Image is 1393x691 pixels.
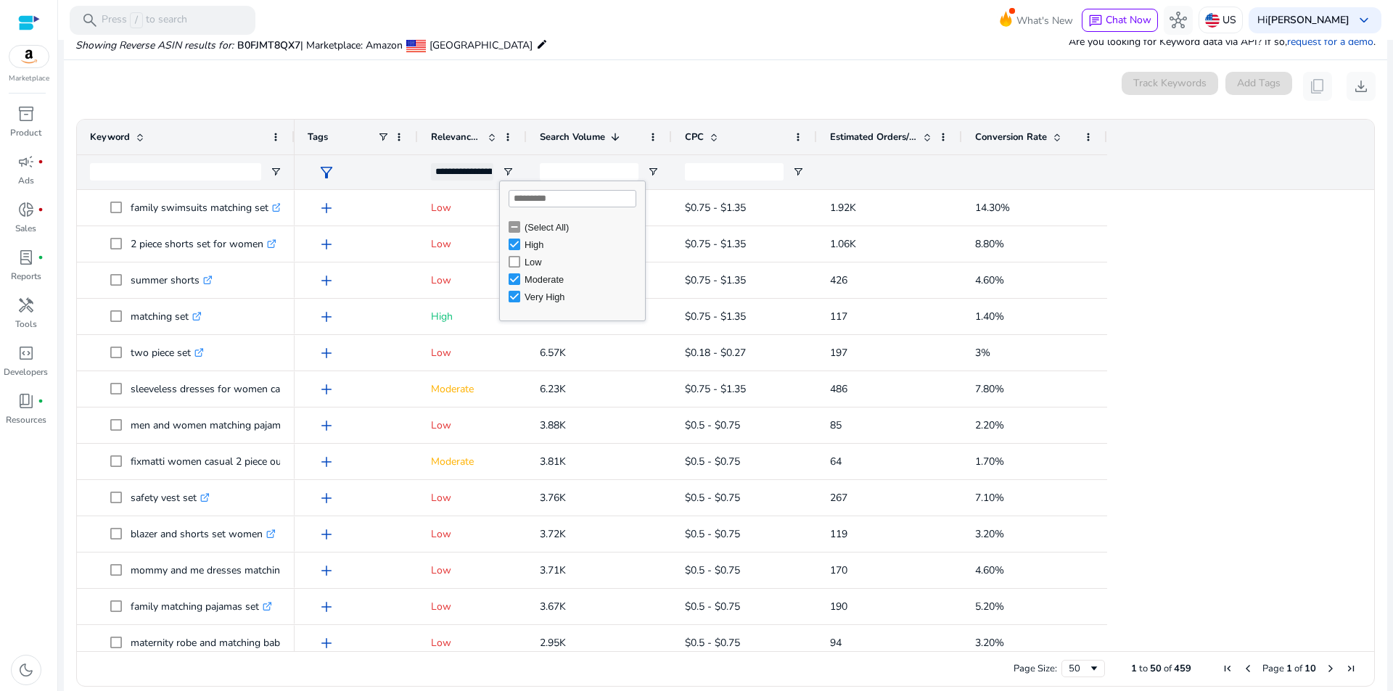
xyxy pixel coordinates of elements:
span: 197 [830,346,847,360]
span: What's New [1016,8,1073,33]
span: add [318,272,335,289]
span: add [318,489,335,507]
button: Open Filter Menu [270,166,282,178]
span: / [130,12,143,28]
span: to [1139,662,1148,675]
p: Moderate [431,447,514,476]
span: $0.75 - $1.35 [685,237,746,251]
span: [GEOGRAPHIC_DATA] [430,38,533,52]
span: 117 [830,310,847,323]
span: inventory_2 [17,105,35,123]
span: add [318,562,335,579]
span: 2.20% [975,418,1004,432]
p: Low [431,628,514,658]
span: $0.5 - $0.75 [685,636,740,650]
span: Relevance Score [431,131,482,144]
button: Open Filter Menu [647,166,659,178]
span: 3.81K [540,455,566,468]
span: 3% [975,346,990,360]
span: fiber_manual_record [38,255,44,260]
span: Tags [308,131,328,144]
div: First Page [1222,663,1233,674]
span: 190 [830,600,847,613]
span: $0.5 - $0.75 [685,455,740,468]
p: Low [431,483,514,513]
span: 1.40% [975,310,1004,323]
p: two piece set [131,338,204,368]
span: 267 [830,491,847,505]
input: Keyword Filter Input [90,163,261,181]
span: book_4 [17,392,35,410]
p: mommy and me dresses matching set [131,555,316,585]
span: 3.71K [540,563,566,577]
span: lab_profile [17,249,35,266]
div: Filter List [500,218,645,305]
span: add [318,634,335,652]
div: 50 [1069,662,1088,675]
span: download [1352,78,1370,95]
span: 1 [1131,662,1137,675]
div: Moderate [525,274,641,285]
span: 1.92K [830,201,856,215]
p: Hi [1257,15,1349,25]
span: Search Volume [540,131,605,144]
span: 2.95K [540,636,566,650]
span: 94 [830,636,842,650]
p: Sales [15,222,36,235]
span: add [318,344,335,362]
span: add [318,381,335,398]
span: 1.06K [830,237,856,251]
span: 6.57K [540,346,566,360]
div: Column Filter [499,181,646,321]
span: 7.10% [975,491,1004,505]
p: safety vest set [131,483,210,513]
span: Page [1262,662,1284,675]
span: 4.60% [975,563,1004,577]
span: dark_mode [17,661,35,679]
div: Last Page [1345,663,1357,674]
p: Press to search [102,12,187,28]
span: donut_small [17,201,35,218]
span: 486 [830,382,847,396]
span: add [318,453,335,471]
button: chatChat Now [1082,9,1158,32]
p: fixmatti women casual 2 piece outfit long pant set [131,447,371,476]
p: summer shorts [131,265,213,295]
p: Developers [4,365,48,378]
p: family swimsuits matching set [131,193,282,223]
p: Resources [6,413,46,426]
span: 459 [1174,662,1191,675]
div: Very High [525,291,641,302]
span: 50 [1150,662,1162,675]
span: $0.75 - $1.35 [685,201,746,215]
div: High [525,239,641,250]
span: campaign [17,153,35,170]
img: amazon.svg [9,46,49,67]
div: Next Page [1325,663,1336,674]
span: 10 [1304,662,1316,675]
span: 3.76K [540,491,566,505]
span: | Marketplace: Amazon [300,38,403,52]
p: 2 piece shorts set for women [131,229,276,259]
p: matching set [131,302,202,331]
p: Low [431,410,514,440]
span: 6.23K [540,382,566,396]
mat-icon: edit [536,36,548,53]
span: 5.20% [975,600,1004,613]
span: B0FJMT8QX7 [237,38,300,52]
span: add [318,308,335,326]
span: $0.18 - $0.27 [685,346,746,360]
p: men and women matching pajamas set [131,410,321,440]
p: Low [431,555,514,585]
span: add [318,236,335,253]
span: 3.20% [975,527,1004,541]
span: fiber_manual_record [38,398,44,404]
button: Open Filter Menu [502,166,514,178]
span: $0.5 - $0.75 [685,527,740,541]
span: $0.5 - $0.75 [685,418,740,432]
span: Conversion Rate [975,131,1047,144]
b: [PERSON_NAME] [1267,13,1349,27]
span: CPC [685,131,704,144]
span: 8.80% [975,237,1004,251]
p: Moderate [431,374,514,404]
